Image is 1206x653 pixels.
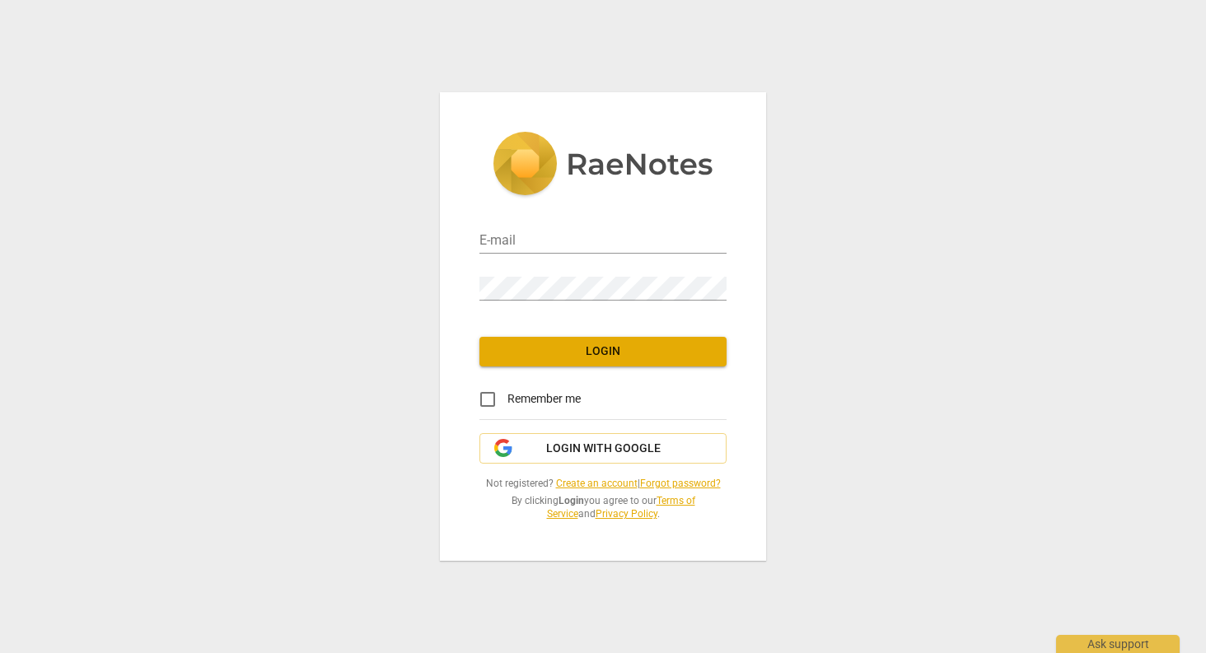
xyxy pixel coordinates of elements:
span: Not registered? | [479,477,727,491]
span: Login [493,343,713,360]
button: Login [479,337,727,366]
span: Remember me [507,390,581,408]
img: 5ac2273c67554f335776073100b6d88f.svg [493,132,713,199]
span: Login with Google [546,441,661,457]
a: Terms of Service [547,495,695,520]
a: Create an account [556,478,638,489]
a: Forgot password? [640,478,721,489]
button: Login with Google [479,433,727,464]
div: Ask support [1056,635,1180,653]
span: By clicking you agree to our and . [479,494,727,521]
a: Privacy Policy [596,508,657,520]
b: Login [559,495,584,506]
